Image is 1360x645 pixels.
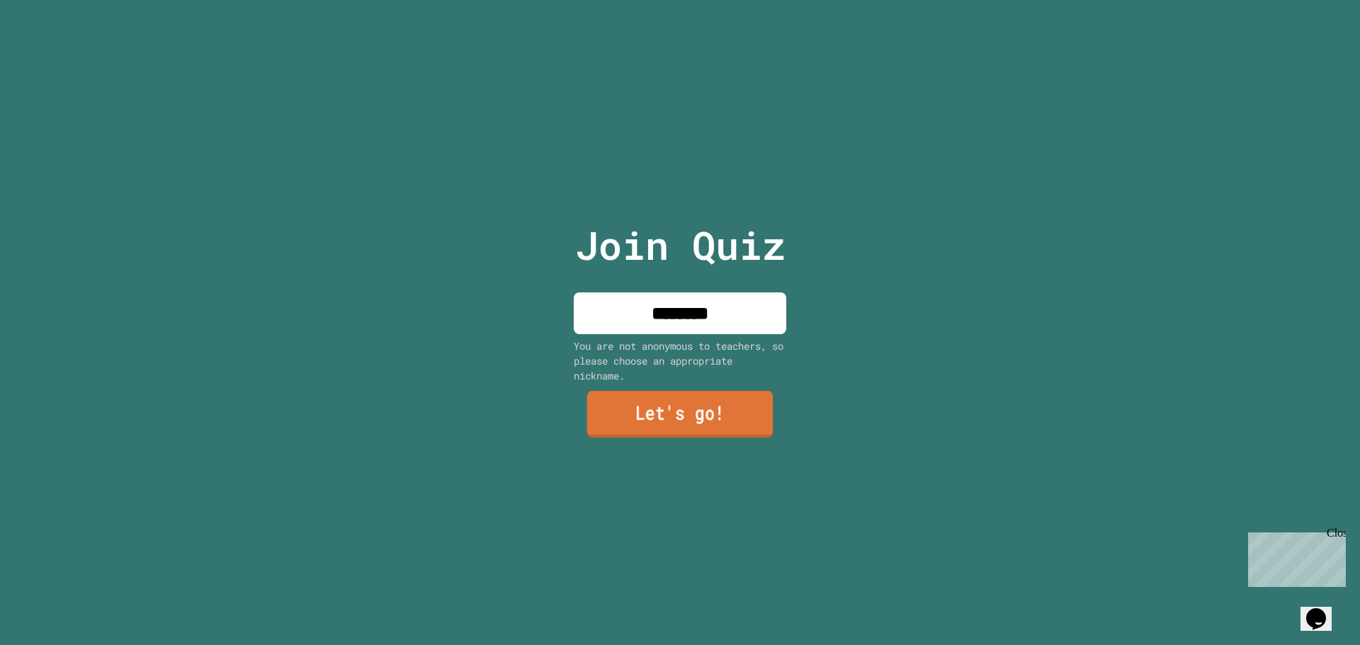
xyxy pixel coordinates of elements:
p: Join Quiz [575,216,786,275]
iframe: chat widget [1242,527,1346,587]
iframe: chat widget [1300,588,1346,631]
a: Let's go! [587,391,773,438]
div: You are not anonymous to teachers, so please choose an appropriate nickname. [574,338,786,383]
div: Chat with us now!Close [6,6,98,90]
